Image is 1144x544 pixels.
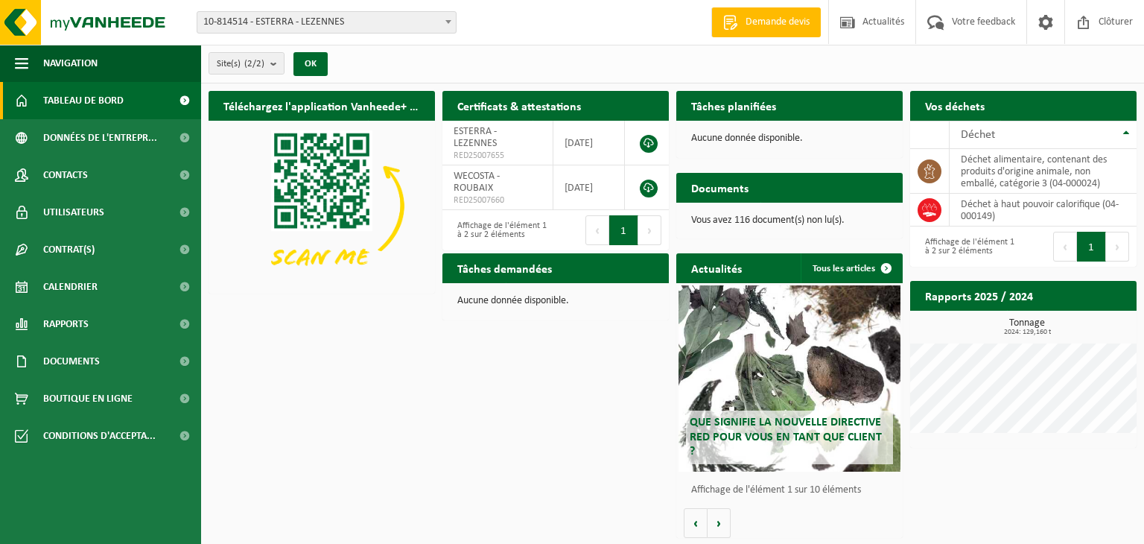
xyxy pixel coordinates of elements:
[209,121,435,291] img: Download de VHEPlus App
[43,343,100,380] span: Documents
[690,417,882,457] span: Que signifie la nouvelle directive RED pour vous en tant que client ?
[950,194,1137,227] td: déchet à haut pouvoir calorifique (04-000149)
[679,285,900,472] a: Que signifie la nouvelle directive RED pour vous en tant que client ?
[961,129,995,141] span: Déchet
[197,11,457,34] span: 10-814514 - ESTERRA - LEZENNES
[585,215,609,245] button: Previous
[711,7,821,37] a: Demande devis
[454,194,541,206] span: RED25007660
[676,173,763,202] h2: Documents
[209,52,285,75] button: Site(s)(2/2)
[209,91,435,120] h2: Téléchargez l'application Vanheede+ maintenant!
[197,12,456,33] span: 10-814514 - ESTERRA - LEZENNES
[910,281,1048,310] h2: Rapports 2025 / 2024
[457,296,654,306] p: Aucune donnée disponible.
[918,318,1137,336] h3: Tonnage
[691,485,895,496] p: Affichage de l'élément 1 sur 10 éléments
[638,215,661,245] button: Next
[43,306,89,343] span: Rapports
[1007,310,1135,340] a: Consulter les rapports
[43,82,124,119] span: Tableau de bord
[684,508,708,538] button: Vorige
[43,417,156,455] span: Conditions d'accepta...
[691,133,888,144] p: Aucune donnée disponible.
[918,329,1137,336] span: 2024: 129,160 t
[910,91,1000,120] h2: Vos déchets
[918,230,1016,263] div: Affichage de l'élément 1 à 2 sur 2 éléments
[1077,232,1106,262] button: 1
[442,253,567,282] h2: Tâches demandées
[442,91,596,120] h2: Certificats & attestations
[43,119,157,156] span: Données de l'entrepr...
[454,150,541,162] span: RED25007655
[454,126,497,149] span: ESTERRA - LEZENNES
[950,149,1137,194] td: déchet alimentaire, contenant des produits d'origine animale, non emballé, catégorie 3 (04-000024)
[293,52,328,76] button: OK
[43,156,88,194] span: Contacts
[43,194,104,231] span: Utilisateurs
[742,15,813,30] span: Demande devis
[691,215,888,226] p: Vous avez 116 document(s) non lu(s).
[676,253,757,282] h2: Actualités
[553,165,625,210] td: [DATE]
[708,508,731,538] button: Volgende
[43,231,95,268] span: Contrat(s)
[43,268,98,306] span: Calendrier
[450,214,548,247] div: Affichage de l'élément 1 à 2 sur 2 éléments
[43,380,133,417] span: Boutique en ligne
[676,91,791,120] h2: Tâches planifiées
[454,171,500,194] span: WECOSTA - ROUBAIX
[1053,232,1077,262] button: Previous
[801,253,901,283] a: Tous les articles
[609,215,638,245] button: 1
[244,59,264,69] count: (2/2)
[553,121,625,165] td: [DATE]
[43,45,98,82] span: Navigation
[1106,232,1129,262] button: Next
[217,53,264,75] span: Site(s)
